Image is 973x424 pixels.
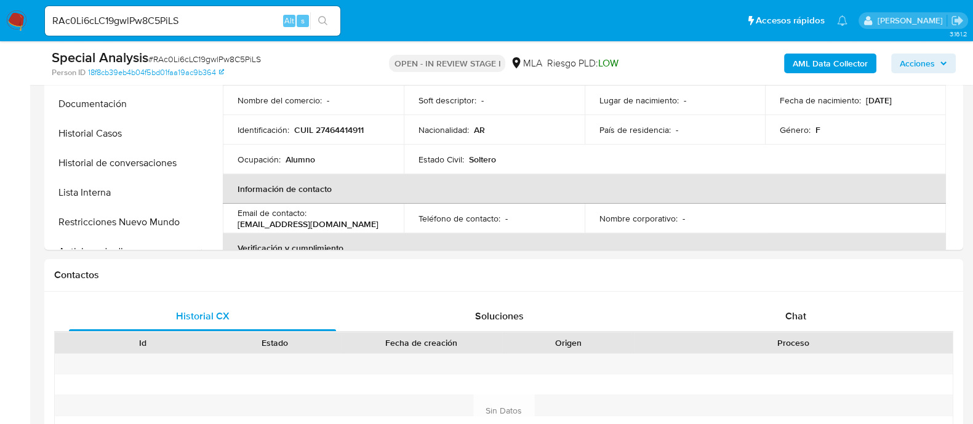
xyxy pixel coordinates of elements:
[327,95,329,106] p: -
[599,95,679,106] p: Lugar de nacimiento :
[780,63,926,86] p: [PERSON_NAME][GEOGRAPHIC_DATA]
[52,67,86,78] b: Person ID
[599,213,678,224] p: Nombre corporativo :
[223,233,946,263] th: Verificación y cumplimiento
[511,337,626,349] div: Origen
[52,47,148,67] b: Special Analysis
[684,95,686,106] p: -
[418,95,476,106] p: Soft descriptor :
[418,154,464,165] p: Estado Civil :
[510,57,542,70] div: MLA
[481,95,484,106] p: -
[88,67,224,78] a: 18f8cb39eb4b04f5bd01faa19ac9b364
[951,14,964,27] a: Salir
[301,15,305,26] span: s
[45,13,340,29] input: Buscar usuario o caso...
[238,124,289,135] p: Identificación :
[599,124,671,135] p: País de residencia :
[238,154,281,165] p: Ocupación :
[238,95,322,106] p: Nombre del comercio :
[223,174,946,204] th: Información de contacto
[676,124,678,135] p: -
[547,57,618,70] span: Riesgo PLD:
[284,15,294,26] span: Alt
[474,124,485,135] p: AR
[286,154,315,165] p: Alumno
[475,309,524,323] span: Soluciones
[310,12,335,30] button: search-icon
[900,54,935,73] span: Acciones
[176,309,230,323] span: Historial CX
[54,269,953,281] h1: Contactos
[217,337,332,349] div: Estado
[47,178,201,207] button: Lista Interna
[780,124,811,135] p: Género :
[866,95,892,106] p: [DATE]
[780,95,861,106] p: Fecha de nacimiento :
[643,337,944,349] div: Proceso
[877,15,947,26] p: milagros.cisterna@mercadolibre.com
[238,218,378,230] p: [EMAIL_ADDRESS][DOMAIN_NAME]
[683,213,685,224] p: -
[47,237,201,266] button: Anticipos de dinero
[784,54,876,73] button: AML Data Collector
[389,55,505,72] p: OPEN - IN REVIEW STAGE I
[47,148,201,178] button: Historial de conversaciones
[837,15,847,26] a: Notificaciones
[47,89,201,119] button: Documentación
[238,207,306,218] p: Email de contacto :
[47,119,201,148] button: Historial Casos
[418,213,500,224] p: Teléfono de contacto :
[598,56,618,70] span: LOW
[505,213,508,224] p: -
[238,63,384,86] p: [PERSON_NAME][GEOGRAPHIC_DATA]
[793,54,868,73] b: AML Data Collector
[815,124,820,135] p: F
[294,124,364,135] p: CUIL 27464414911
[85,337,200,349] div: Id
[47,207,201,237] button: Restricciones Nuevo Mundo
[350,337,494,349] div: Fecha de creación
[418,124,469,135] p: Nacionalidad :
[148,53,261,65] span: # RAc0Li6cLC19gwlPw8C5PiLS
[469,154,496,165] p: Soltero
[891,54,956,73] button: Acciones
[756,14,825,27] span: Accesos rápidos
[785,309,806,323] span: Chat
[949,29,967,39] span: 3.161.2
